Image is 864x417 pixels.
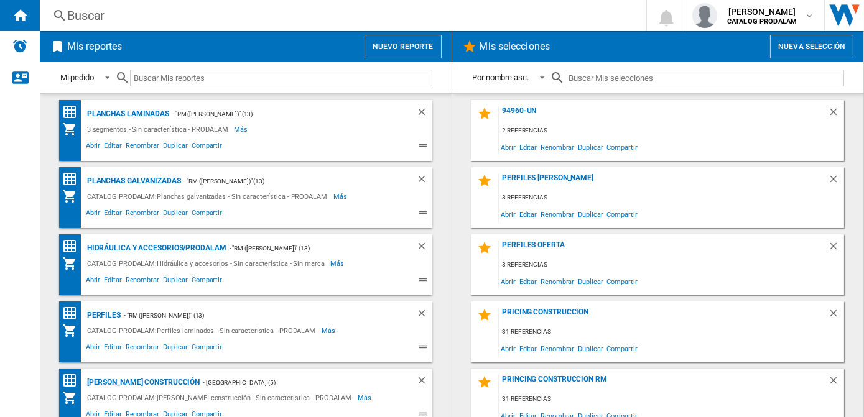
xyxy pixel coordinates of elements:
[322,323,337,338] span: Más
[62,122,84,137] div: Mi colección
[499,206,518,222] span: Abrir
[84,341,103,356] span: Abrir
[84,323,322,338] div: CATALOG PRODALAM:Perfiles laminados - Sin característica - PRODALAM
[169,106,391,122] div: - "RM ([PERSON_NAME])" (13)
[102,274,123,289] span: Editar
[12,39,27,53] img: alerts-logo.svg
[576,139,605,155] span: Duplicar
[161,274,190,289] span: Duplicar
[124,207,161,222] span: Renombrar
[499,123,844,139] div: 2 referencias
[161,207,190,222] span: Duplicar
[102,207,123,222] span: Editar
[828,106,844,123] div: Borrar
[605,340,639,357] span: Compartir
[84,189,333,204] div: CATALOG PRODALAM:Planchas galvanizadas - Sin característica - PRODALAM
[576,273,605,290] span: Duplicar
[499,173,828,190] div: Perfiles [PERSON_NAME]
[84,375,200,390] div: [PERSON_NAME] Construcción
[84,274,103,289] span: Abrir
[472,73,529,82] div: Por nombre asc.
[477,35,553,58] h2: Mis selecciones
[181,173,391,189] div: - "RM ([PERSON_NAME])" (13)
[416,241,432,256] div: Borrar
[190,341,224,356] span: Compartir
[62,189,84,204] div: Mi colección
[330,256,346,271] span: Más
[828,375,844,392] div: Borrar
[499,308,828,324] div: Pricing Construcción
[365,35,442,58] button: Nuevo reporte
[416,173,432,189] div: Borrar
[62,390,84,405] div: Mi colección
[358,390,373,405] span: Más
[499,392,844,407] div: 31 referencias
[102,140,123,155] span: Editar
[518,139,539,155] span: Editar
[84,140,103,155] span: Abrir
[84,308,121,323] div: Perfiles
[828,241,844,257] div: Borrar
[84,173,181,189] div: Planchas Galvanizadas
[161,341,190,356] span: Duplicar
[499,139,518,155] span: Abrir
[565,70,844,86] input: Buscar Mis selecciones
[539,340,576,357] span: Renombrar
[65,35,124,58] h2: Mis reportes
[499,190,844,206] div: 3 referencias
[130,70,432,86] input: Buscar Mis reportes
[576,206,605,222] span: Duplicar
[518,206,539,222] span: Editar
[499,257,844,273] div: 3 referencias
[62,323,84,338] div: Mi colección
[190,274,224,289] span: Compartir
[190,140,224,155] span: Compartir
[121,308,391,323] div: - "RM ([PERSON_NAME])" (13)
[518,273,539,290] span: Editar
[539,206,576,222] span: Renombrar
[499,375,828,392] div: Princing Construcción RM
[576,340,605,357] span: Duplicar
[84,106,169,122] div: Planchas Laminadas
[499,273,518,290] span: Abrir
[234,122,249,137] span: Más
[62,104,84,120] div: Matriz de precios
[828,308,844,324] div: Borrar
[62,306,84,321] div: Matriz de precios
[416,106,432,122] div: Borrar
[539,139,576,155] span: Renombrar
[84,122,235,137] div: 3 segmentos - Sin característica - PRODALAM
[605,206,639,222] span: Compartir
[226,241,391,256] div: - "RM ([PERSON_NAME])" (13)
[727,6,797,18] span: [PERSON_NAME]
[605,273,639,290] span: Compartir
[499,106,828,123] div: 94960-UN
[539,273,576,290] span: Renombrar
[84,390,358,405] div: CATALOG PRODALAM:[PERSON_NAME] construcción - Sin característica - PRODALAM
[102,341,123,356] span: Editar
[605,139,639,155] span: Compartir
[124,341,161,356] span: Renombrar
[499,340,518,357] span: Abrir
[499,241,828,257] div: Perfiles Oferta
[60,73,94,82] div: Mi pedido
[828,173,844,190] div: Borrar
[62,239,84,254] div: Matriz de precios
[84,207,103,222] span: Abrir
[727,17,797,25] b: CATALOG PRODALAM
[333,189,349,204] span: Más
[518,340,539,357] span: Editar
[124,140,161,155] span: Renombrar
[416,375,432,390] div: Borrar
[84,241,226,256] div: Hidráulica y accesorios/PRODALAM
[200,375,391,390] div: - [GEOGRAPHIC_DATA] (5)
[62,373,84,388] div: Matriz de precios
[124,274,161,289] span: Renombrar
[770,35,853,58] button: Nueva selección
[62,256,84,271] div: Mi colección
[161,140,190,155] span: Duplicar
[692,3,717,28] img: profile.jpg
[67,7,613,24] div: Buscar
[190,207,224,222] span: Compartir
[84,256,331,271] div: CATALOG PRODALAM:Hidráulica y accesorios - Sin característica - Sin marca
